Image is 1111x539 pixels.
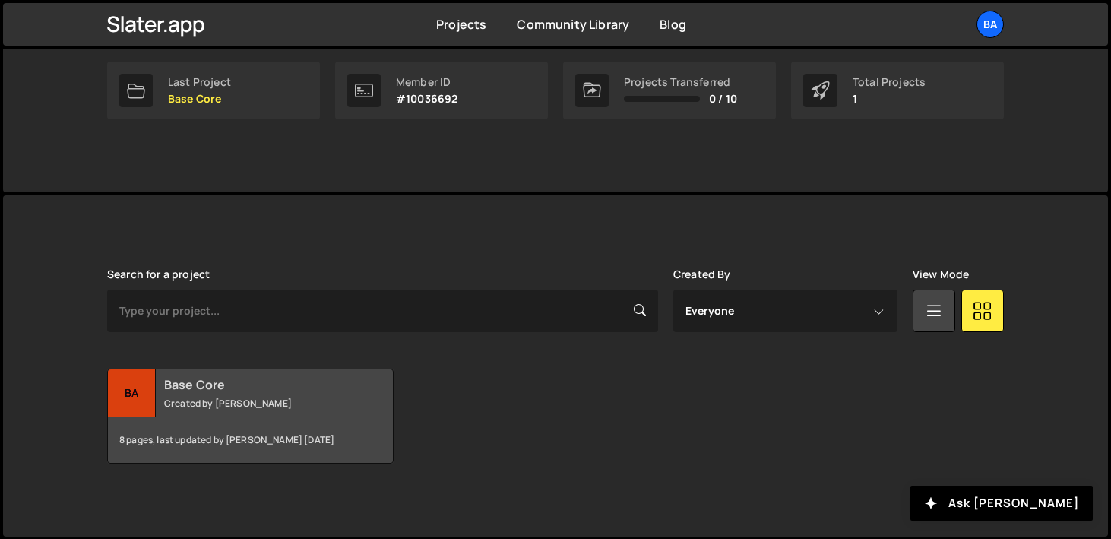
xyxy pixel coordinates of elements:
[517,16,629,33] a: Community Library
[436,16,486,33] a: Projects
[624,76,737,88] div: Projects Transferred
[164,397,347,410] small: Created by [PERSON_NAME]
[164,376,347,393] h2: Base Core
[853,76,926,88] div: Total Projects
[168,93,231,105] p: Base Core
[107,290,658,332] input: Type your project...
[709,93,737,105] span: 0 / 10
[168,76,231,88] div: Last Project
[673,268,731,281] label: Created By
[108,369,156,417] div: Ba
[107,62,320,119] a: Last Project Base Core
[396,93,457,105] p: #10036692
[913,268,969,281] label: View Mode
[396,76,457,88] div: Member ID
[660,16,686,33] a: Blog
[107,369,394,464] a: Ba Base Core Created by [PERSON_NAME] 8 pages, last updated by [PERSON_NAME] [DATE]
[976,11,1004,38] a: Ba
[107,268,210,281] label: Search for a project
[853,93,926,105] p: 1
[910,486,1093,521] button: Ask [PERSON_NAME]
[108,417,393,463] div: 8 pages, last updated by [PERSON_NAME] [DATE]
